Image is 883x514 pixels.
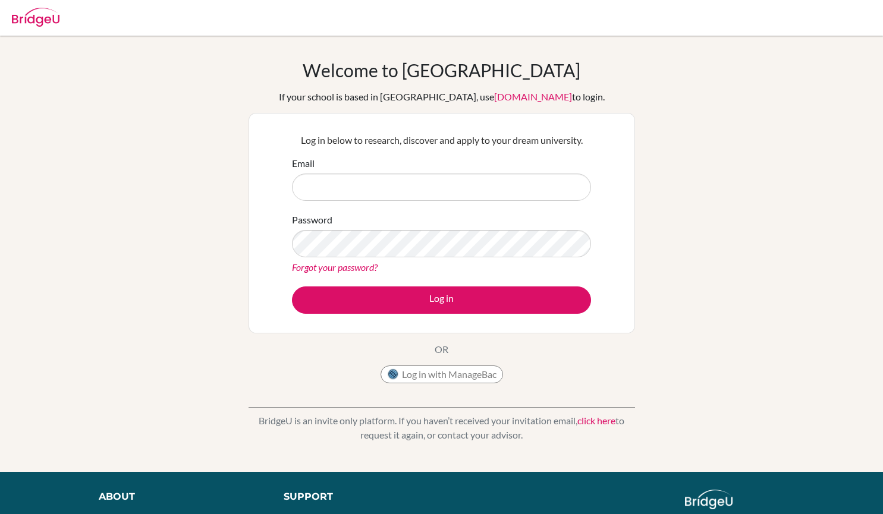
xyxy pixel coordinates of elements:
[292,261,378,273] a: Forgot your password?
[99,490,257,504] div: About
[303,59,580,81] h1: Welcome to [GEOGRAPHIC_DATA]
[685,490,733,509] img: logo_white@2x-f4f0deed5e89b7ecb1c2cc34c3e3d731f90f0f143d5ea2071677605dd97b5244.png
[292,133,591,147] p: Log in below to research, discover and apply to your dream university.
[381,365,503,383] button: Log in with ManageBac
[249,414,635,442] p: BridgeU is an invite only platform. If you haven’t received your invitation email, to request it ...
[577,415,615,426] a: click here
[12,8,59,27] img: Bridge-U
[435,342,448,357] p: OR
[292,156,315,171] label: Email
[292,286,591,314] button: Log in
[494,91,572,102] a: [DOMAIN_NAME]
[279,90,605,104] div: If your school is based in [GEOGRAPHIC_DATA], use to login.
[292,213,332,227] label: Password
[284,490,429,504] div: Support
